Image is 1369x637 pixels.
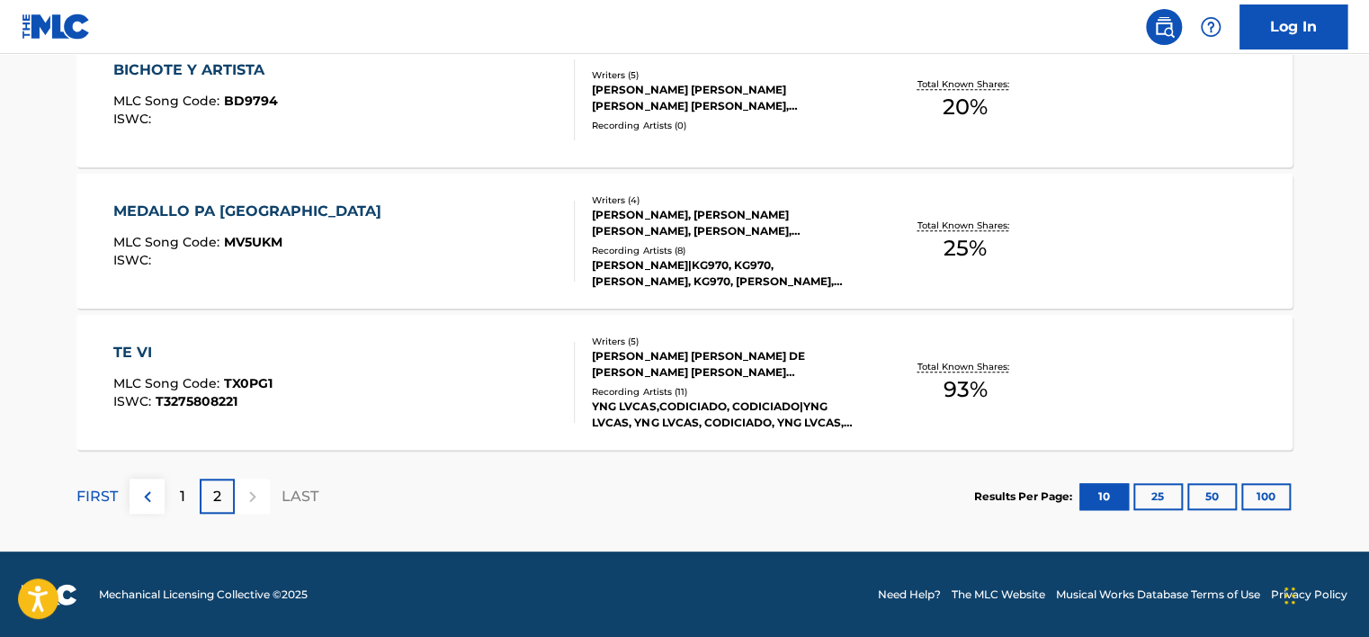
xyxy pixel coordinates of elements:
[76,486,118,507] p: FIRST
[592,399,863,431] div: YNG LVCAS,CODICIADO, CODICIADO|YNG LVCAS, YNG LVCAS, CODICIADO, YNG LVCAS, CODICIADO, CODICIADO|Y...
[1153,16,1175,38] img: search
[113,342,273,363] div: TE VI
[592,385,863,399] div: Recording Artists ( 11 )
[22,584,77,606] img: logo
[113,252,156,268] span: ISWC :
[1056,587,1260,603] a: Musical Works Database Terms of Use
[113,375,224,391] span: MLC Song Code :
[592,119,863,132] div: Recording Artists ( 0 )
[944,232,987,265] span: 25 %
[180,486,185,507] p: 1
[943,91,988,123] span: 20 %
[592,82,863,114] div: [PERSON_NAME] [PERSON_NAME] [PERSON_NAME] [PERSON_NAME], [PERSON_NAME] [PERSON_NAME] [PERSON_NAME...
[137,486,158,507] img: left
[76,315,1293,450] a: TE VIMLC Song Code:TX0PG1ISWC:T3275808221Writers (5)[PERSON_NAME] [PERSON_NAME] DE [PERSON_NAME] ...
[1200,16,1221,38] img: help
[224,234,282,250] span: MV5UKM
[76,174,1293,309] a: MEDALLO PA [GEOGRAPHIC_DATA]MLC Song Code:MV5UKMISWC:Writers (4)[PERSON_NAME], [PERSON_NAME] [PER...
[592,193,863,207] div: Writers ( 4 )
[1284,569,1295,623] div: Drag
[917,77,1013,91] p: Total Known Shares:
[1146,9,1182,45] a: Public Search
[878,587,941,603] a: Need Help?
[1239,4,1347,49] a: Log In
[592,257,863,290] div: [PERSON_NAME]|KG970, KG970, [PERSON_NAME], KG970, [PERSON_NAME], KG970, [PERSON_NAME], [PERSON_NA...
[22,13,91,40] img: MLC Logo
[113,234,224,250] span: MLC Song Code :
[113,393,156,409] span: ISWC :
[974,489,1077,505] p: Results Per Page:
[76,32,1293,167] a: BICHOTE Y ARTISTAMLC Song Code:BD9794ISWC:Writers (5)[PERSON_NAME] [PERSON_NAME] [PERSON_NAME] [P...
[952,587,1045,603] a: The MLC Website
[1241,483,1291,510] button: 100
[592,244,863,257] div: Recording Artists ( 8 )
[917,360,1013,373] p: Total Known Shares:
[282,486,318,507] p: LAST
[1271,587,1347,603] a: Privacy Policy
[1193,9,1229,45] div: Help
[1079,483,1129,510] button: 10
[113,201,390,222] div: MEDALLO PA [GEOGRAPHIC_DATA]
[1133,483,1183,510] button: 25
[224,93,278,109] span: BD9794
[917,219,1013,232] p: Total Known Shares:
[99,587,308,603] span: Mechanical Licensing Collective © 2025
[592,68,863,82] div: Writers ( 5 )
[592,335,863,348] div: Writers ( 5 )
[156,393,237,409] span: T3275808221
[213,486,221,507] p: 2
[113,111,156,127] span: ISWC :
[592,207,863,239] div: [PERSON_NAME], [PERSON_NAME] [PERSON_NAME], [PERSON_NAME], [PERSON_NAME]
[1279,551,1369,637] iframe: Chat Widget
[224,375,273,391] span: TX0PG1
[113,93,224,109] span: MLC Song Code :
[592,348,863,381] div: [PERSON_NAME] [PERSON_NAME] DE [PERSON_NAME] [PERSON_NAME] [PERSON_NAME], [PERSON_NAME], [PERSON_...
[1187,483,1237,510] button: 50
[943,373,987,406] span: 93 %
[113,59,278,81] div: BICHOTE Y ARTISTA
